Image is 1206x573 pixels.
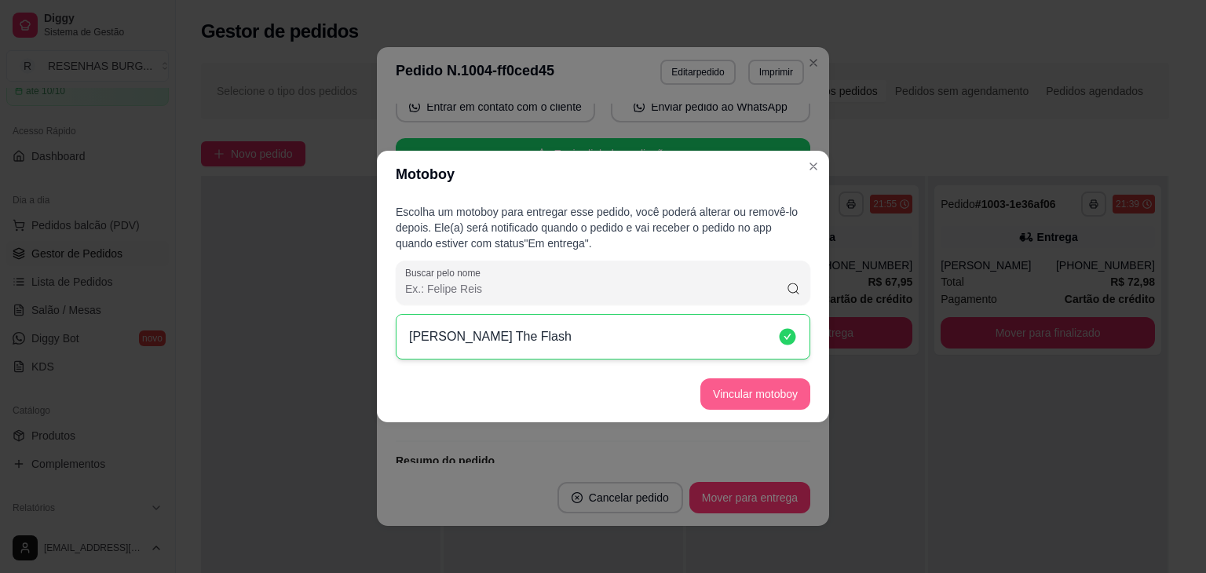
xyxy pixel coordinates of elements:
[405,281,786,297] input: Buscar pelo nome
[409,327,572,346] p: [PERSON_NAME] The Flash
[405,266,486,279] label: Buscar pelo nome
[377,151,829,198] header: Motoboy
[700,378,810,410] button: Vincular motoboy
[396,204,810,251] p: Escolha um motoboy para entregar esse pedido, você poderá alterar ou removê-lo depois. Ele(a) ser...
[801,154,826,179] button: Close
